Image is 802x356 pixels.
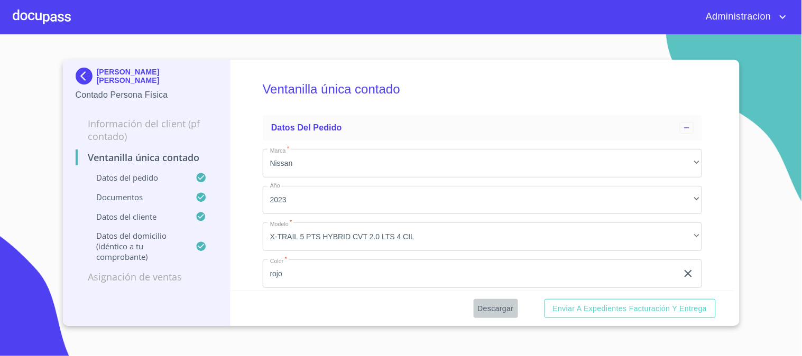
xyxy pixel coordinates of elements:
[698,8,789,25] button: account of current user
[76,211,196,222] p: Datos del cliente
[76,230,196,262] p: Datos del domicilio (idéntico a tu comprobante)
[76,68,97,85] img: Docupass spot blue
[76,151,218,164] p: Ventanilla única contado
[76,270,218,283] p: Asignación de Ventas
[263,115,702,140] div: Datos del pedido
[263,149,702,177] div: Nissan
[553,302,707,315] span: Enviar a Expedientes Facturación y Entrega
[97,68,218,85] p: [PERSON_NAME] [PERSON_NAME]
[76,89,218,101] p: Contado Persona Física
[76,192,196,202] p: Documentos
[698,8,777,25] span: Administracion
[474,299,518,318] button: Descargar
[682,267,695,280] button: clear input
[263,222,702,251] div: X-TRAIL 5 PTS HYBRID CVT 2.0 LTS 4 CIL
[263,68,702,111] h5: Ventanilla única contado
[76,172,196,183] p: Datos del pedido
[263,186,702,214] div: 2023
[271,123,342,132] span: Datos del pedido
[545,299,716,318] button: Enviar a Expedientes Facturación y Entrega
[478,302,514,315] span: Descargar
[76,68,218,89] div: [PERSON_NAME] [PERSON_NAME]
[76,117,218,143] p: Información del Client (PF contado)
